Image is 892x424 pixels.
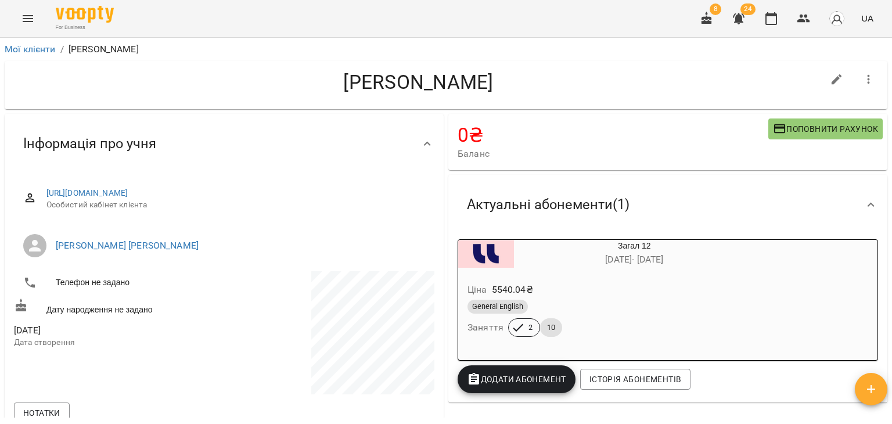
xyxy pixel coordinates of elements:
[23,406,60,420] span: Нотатки
[458,123,768,147] h4: 0 ₴
[605,254,663,265] span: [DATE] - [DATE]
[773,122,878,136] span: Поповнити рахунок
[540,322,562,333] span: 10
[56,240,199,251] a: [PERSON_NAME] [PERSON_NAME]
[14,70,823,94] h4: [PERSON_NAME]
[448,175,887,235] div: Актуальні абонементи(1)
[829,10,845,27] img: avatar_s.png
[768,118,883,139] button: Поповнити рахунок
[14,337,222,348] p: Дата створення
[467,282,487,298] h6: Ціна
[857,8,878,29] button: UA
[14,324,222,337] span: [DATE]
[580,369,690,390] button: Історія абонементів
[492,283,533,297] p: 5540.04 ₴
[458,240,514,268] div: Загал 12
[5,44,56,55] a: Мої клієнти
[458,240,755,351] button: Загал 12[DATE]- [DATE]Ціна5540.04₴General EnglishЗаняття210
[467,196,630,214] span: Актуальні абонементи ( 1 )
[467,372,566,386] span: Додати Абонемент
[458,147,768,161] span: Баланс
[12,296,224,318] div: Дату народження не задано
[14,271,222,294] li: Телефон не задано
[467,301,528,312] span: General English
[14,5,42,33] button: Menu
[56,24,114,31] span: For Business
[46,188,128,197] a: [URL][DOMAIN_NAME]
[46,199,425,211] span: Особистий кабінет клієнта
[589,372,681,386] span: Історія абонементів
[740,3,756,15] span: 24
[56,6,114,23] img: Voopty Logo
[60,42,64,56] li: /
[710,3,721,15] span: 8
[521,322,539,333] span: 2
[5,114,444,174] div: Інформація про учня
[69,42,139,56] p: [PERSON_NAME]
[458,365,576,393] button: Додати Абонемент
[23,135,156,153] span: Інформація про учня
[861,12,873,24] span: UA
[14,403,70,423] button: Нотатки
[467,319,503,336] h6: Заняття
[5,42,887,56] nav: breadcrumb
[514,240,755,268] div: Загал 12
